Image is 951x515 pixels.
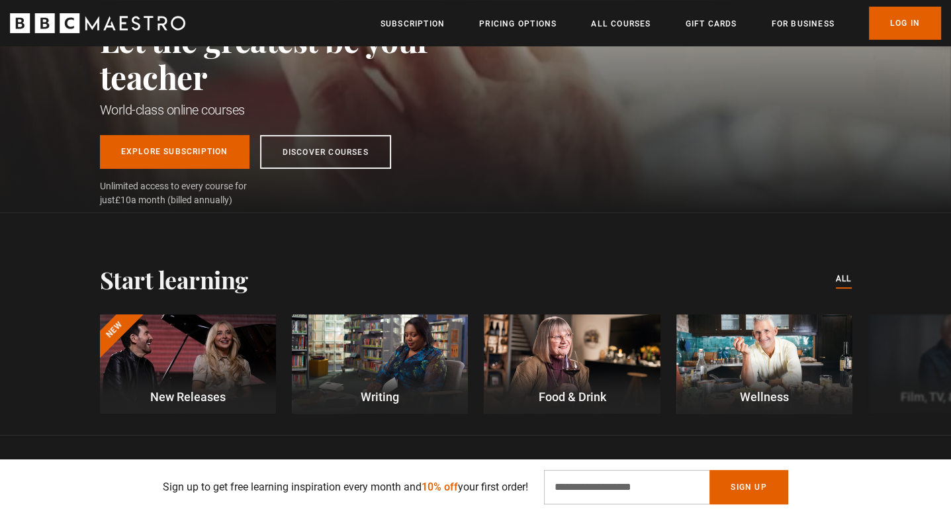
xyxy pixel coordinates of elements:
[10,13,185,33] svg: BBC Maestro
[115,195,131,205] span: £10
[484,314,660,414] a: Food & Drink
[869,7,941,40] a: Log In
[836,272,852,287] a: All
[685,17,737,30] a: Gift Cards
[676,388,852,406] p: Wellness
[479,17,557,30] a: Pricing Options
[99,388,275,406] p: New Releases
[260,135,391,169] a: Discover Courses
[771,17,834,30] a: For business
[381,7,941,40] nav: Primary
[676,314,852,414] a: Wellness
[100,101,490,119] h1: World-class online courses
[163,479,528,495] p: Sign up to get free learning inspiration every month and your first order!
[292,314,468,414] a: Writing
[484,388,660,406] p: Food & Drink
[422,481,458,493] span: 10% off
[381,17,445,30] a: Subscription
[100,265,248,293] h2: Start learning
[709,470,788,504] button: Sign Up
[100,314,276,414] a: New New Releases
[100,135,249,169] a: Explore Subscription
[591,17,651,30] a: All Courses
[100,179,279,207] span: Unlimited access to every course for just a month (billed annually)
[100,21,490,95] h2: Let the greatest be your teacher
[292,388,468,406] p: Writing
